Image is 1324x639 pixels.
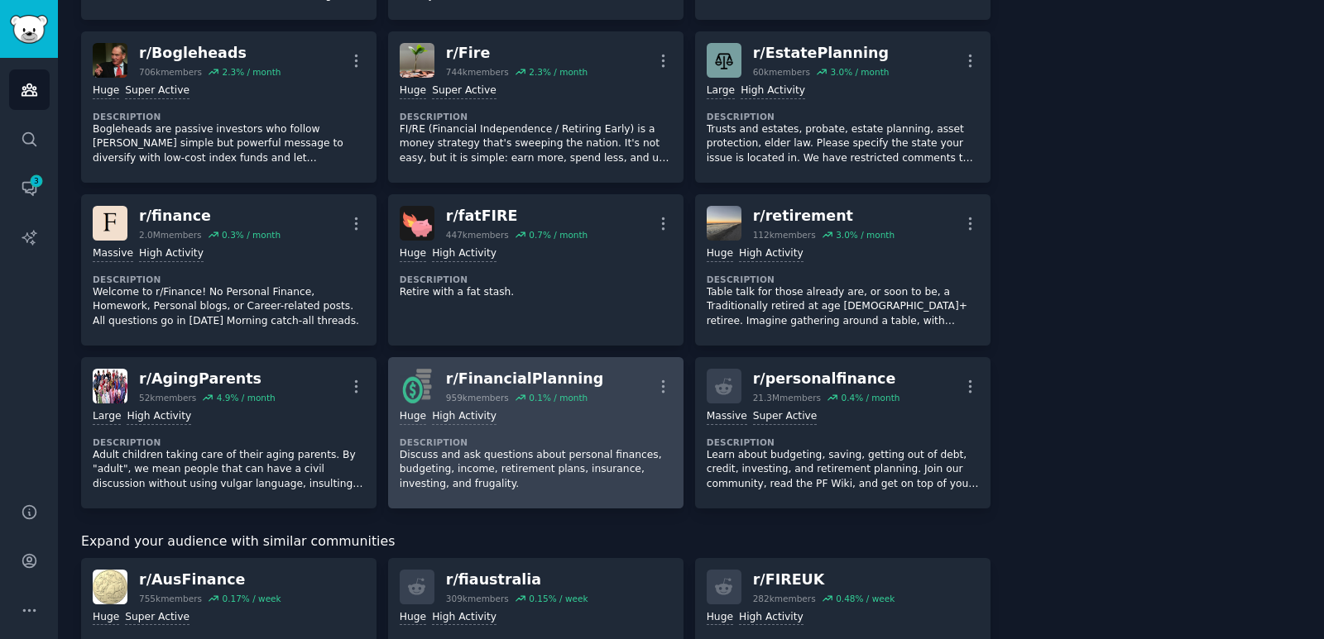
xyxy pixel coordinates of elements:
[388,194,684,346] a: fatFIREr/fatFIRE447kmembers0.7% / monthHugeHigh ActivityDescriptionRetire with a fat stash.
[93,83,119,99] div: Huge
[93,409,121,425] div: Large
[529,593,588,604] div: 0.15 % / week
[400,409,426,425] div: Huge
[93,285,365,329] p: Welcome to r/Finance! No Personal Finance, Homework, Personal blogs, or Career-related posts. All...
[400,610,426,626] div: Huge
[446,206,588,227] div: r/ fatFIRE
[93,246,133,262] div: Massive
[446,392,509,403] div: 959k members
[707,206,741,241] img: retirement
[741,83,805,99] div: High Activity
[400,111,672,122] dt: Description
[836,593,895,604] div: 0.48 % / week
[446,229,509,241] div: 447k members
[400,122,672,166] p: FI/RE (Financial Independence / Retiring Early) is a money strategy that's sweeping the nation. I...
[93,43,127,78] img: Bogleheads
[400,436,672,448] dt: Description
[695,31,991,183] a: EstatePlanningr/EstatePlanning60kmembers3.0% / monthLargeHigh ActivityDescriptionTrusts and estat...
[841,392,899,403] div: 0.4 % / month
[707,246,733,262] div: Huge
[139,66,202,78] div: 706k members
[127,409,191,425] div: High Activity
[753,392,821,403] div: 21.3M members
[836,229,895,241] div: 3.0 % / month
[707,285,979,329] p: Table talk for those already are, or soon to be, a Traditionally retired at age [DEMOGRAPHIC_DATA...
[388,357,684,508] a: FinancialPlanningr/FinancialPlanning959kmembers0.1% / monthHugeHigh ActivityDescriptionDiscuss an...
[93,369,127,403] img: AgingParents
[81,357,377,508] a: AgingParentsr/AgingParents52kmembers4.9% / monthLargeHigh ActivityDescriptionAdult children takin...
[139,593,202,604] div: 755k members
[432,83,496,99] div: Super Active
[139,229,202,241] div: 2.0M members
[222,593,281,604] div: 0.17 % / week
[707,610,733,626] div: Huge
[400,206,434,241] img: fatFIRE
[707,436,979,448] dt: Description
[400,43,434,78] img: Fire
[739,610,804,626] div: High Activity
[400,448,672,492] p: Discuss and ask questions about personal finances, budgeting, income, retirement plans, insurance...
[707,448,979,492] p: Learn about budgeting, saving, getting out of debt, credit, investing, and retirement planning. J...
[753,43,890,64] div: r/ EstatePlanning
[707,83,735,99] div: Large
[707,274,979,285] dt: Description
[529,392,588,403] div: 0.1 % / month
[93,436,365,448] dt: Description
[753,369,900,389] div: r/ personalfinance
[139,392,196,403] div: 52k members
[125,610,189,626] div: Super Active
[707,409,747,425] div: Massive
[400,274,672,285] dt: Description
[529,66,588,78] div: 2.3 % / month
[139,246,204,262] div: High Activity
[446,66,509,78] div: 744k members
[93,111,365,122] dt: Description
[217,392,276,403] div: 4.9 % / month
[9,168,50,208] a: 3
[446,43,588,64] div: r/ Fire
[707,122,979,166] p: Trusts and estates, probate, estate planning, asset protection, elder law. Please specify the sta...
[432,246,496,262] div: High Activity
[388,31,684,183] a: Firer/Fire744kmembers2.3% / monthHugeSuper ActiveDescriptionFI/RE (Financial Independence / Retir...
[222,66,281,78] div: 2.3 % / month
[753,229,816,241] div: 112k members
[695,194,991,346] a: retirementr/retirement112kmembers3.0% / monthHugeHigh ActivityDescriptionTable talk for those alr...
[81,194,377,346] a: financer/finance2.0Mmembers0.3% / monthMassiveHigh ActivityDescriptionWelcome to r/Finance! No Pe...
[400,285,672,300] p: Retire with a fat stash.
[446,593,509,604] div: 309k members
[707,43,741,78] img: EstatePlanning
[400,83,426,99] div: Huge
[695,357,991,508] a: r/personalfinance21.3Mmembers0.4% / monthMassiveSuper ActiveDescriptionLearn about budgeting, sav...
[139,369,276,389] div: r/ AgingParents
[139,43,281,64] div: r/ Bogleheads
[81,31,377,183] a: Bogleheadsr/Bogleheads706kmembers2.3% / monthHugeSuper ActiveDescriptionBogleheads are passive in...
[432,409,496,425] div: High Activity
[93,206,127,241] img: finance
[830,66,889,78] div: 3.0 % / month
[93,448,365,492] p: Adult children taking care of their aging parents. By "adult", we mean people that can have a civ...
[93,570,127,604] img: AusFinance
[739,246,804,262] div: High Activity
[10,15,48,44] img: GummySearch logo
[753,206,895,227] div: r/ retirement
[29,175,44,187] span: 3
[93,610,119,626] div: Huge
[432,610,496,626] div: High Activity
[753,409,818,425] div: Super Active
[707,111,979,122] dt: Description
[529,229,588,241] div: 0.7 % / month
[400,246,426,262] div: Huge
[400,369,434,403] img: FinancialPlanning
[139,570,281,590] div: r/ AusFinance
[446,570,588,590] div: r/ fiaustralia
[753,570,895,590] div: r/ FIREUK
[81,532,395,552] span: Expand your audience with similar communities
[93,122,365,166] p: Bogleheads are passive investors who follow [PERSON_NAME] simple but powerful message to diversif...
[446,369,603,389] div: r/ FinancialPlanning
[93,274,365,285] dt: Description
[753,66,810,78] div: 60k members
[753,593,816,604] div: 282k members
[222,229,281,241] div: 0.3 % / month
[139,206,281,227] div: r/ finance
[125,83,189,99] div: Super Active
